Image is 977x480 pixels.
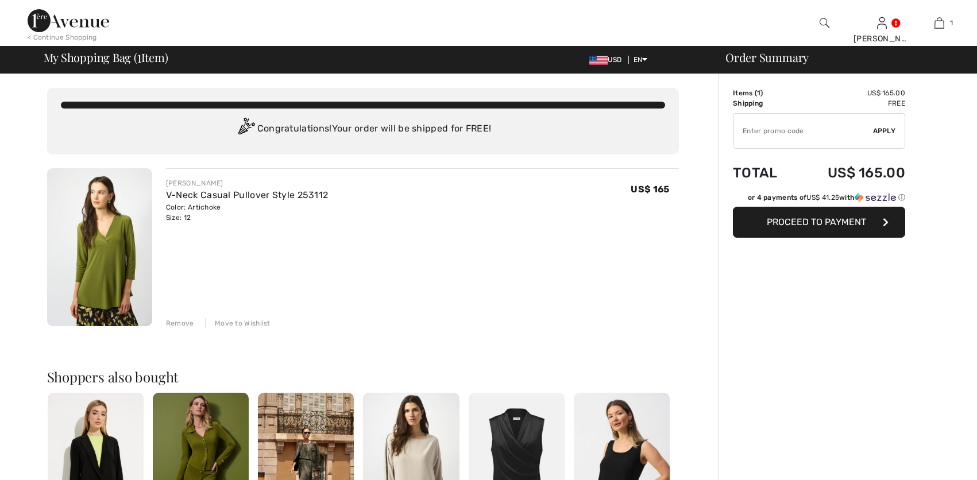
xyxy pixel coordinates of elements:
span: 1 [757,89,760,97]
td: Shipping [733,98,795,109]
div: or 4 payments of with [748,192,905,203]
img: search the website [820,16,829,30]
td: Free [795,98,905,109]
img: My Info [877,16,887,30]
input: Promo code [733,114,873,148]
span: US$ 165 [631,184,669,195]
span: 1 [950,18,953,28]
img: Congratulation2.svg [234,118,257,141]
div: Order Summary [712,52,970,63]
td: US$ 165.00 [795,153,905,192]
img: US Dollar [589,56,608,65]
div: Color: Artichoke Size: 12 [166,202,329,223]
span: 1 [137,49,141,64]
a: 1 [911,16,967,30]
div: [PERSON_NAME] [166,178,329,188]
td: Items ( ) [733,88,795,98]
div: < Continue Shopping [28,32,97,42]
td: Total [733,153,795,192]
a: Sign In [877,17,887,28]
td: US$ 165.00 [795,88,905,98]
div: [PERSON_NAME] [854,33,910,45]
div: Move to Wishlist [205,318,271,328]
h2: Shoppers also bought [47,370,679,384]
button: Proceed to Payment [733,207,905,238]
span: Apply [873,126,896,136]
span: USD [589,56,626,64]
span: US$ 41.25 [806,193,839,202]
div: or 4 payments ofUS$ 41.25withSezzle Click to learn more about Sezzle [733,192,905,207]
div: Remove [166,318,194,328]
img: Sezzle [855,192,896,203]
span: Proceed to Payment [767,216,866,227]
img: V-Neck Casual Pullover Style 253112 [47,168,152,326]
img: 1ère Avenue [28,9,109,32]
div: Congratulations! Your order will be shipped for FREE! [61,118,665,141]
img: My Bag [934,16,944,30]
a: V-Neck Casual Pullover Style 253112 [166,189,329,200]
span: My Shopping Bag ( Item) [44,52,168,63]
span: EN [634,56,648,64]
